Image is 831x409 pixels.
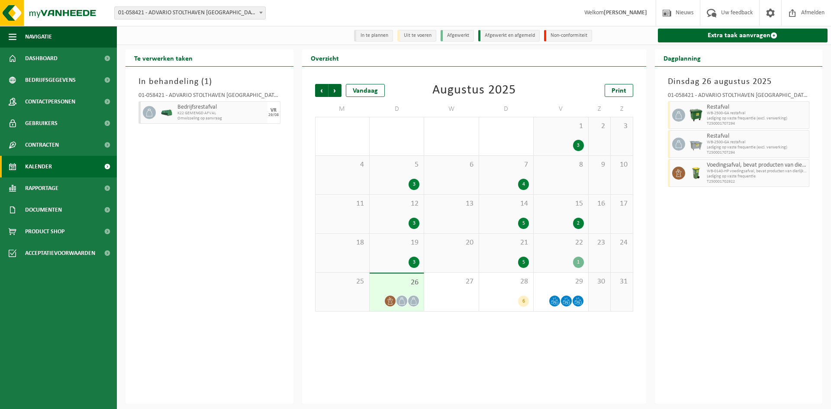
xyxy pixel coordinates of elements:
[483,199,529,209] span: 14
[428,238,474,248] span: 20
[409,218,419,229] div: 3
[689,138,702,151] img: WB-2500-GAL-GY-01
[25,199,62,221] span: Documenten
[573,140,584,151] div: 3
[483,160,529,170] span: 7
[573,218,584,229] div: 2
[320,199,365,209] span: 11
[441,30,474,42] li: Afgewerkt
[518,257,529,268] div: 5
[25,113,58,134] span: Gebruikers
[593,199,606,209] span: 16
[115,7,265,19] span: 01-058421 - ADVARIO STOLTHAVEN ANTWERPEN NV - ANTWERPEN
[138,75,280,88] h3: In behandeling ( )
[346,84,385,97] div: Vandaag
[177,116,265,121] span: Omwisseling op aanvraag
[483,238,529,248] span: 21
[612,87,626,94] span: Print
[518,218,529,229] div: 5
[25,242,95,264] span: Acceptatievoorwaarden
[315,84,328,97] span: Vorige
[573,257,584,268] div: 1
[320,160,365,170] span: 4
[668,93,810,101] div: 01-058421 - ADVARIO STOLTHAVEN [GEOGRAPHIC_DATA] [GEOGRAPHIC_DATA] - [GEOGRAPHIC_DATA]
[428,160,474,170] span: 6
[538,199,583,209] span: 15
[605,84,633,97] a: Print
[320,238,365,248] span: 18
[534,101,588,117] td: V
[604,10,647,16] strong: [PERSON_NAME]
[518,296,529,307] div: 6
[25,156,52,177] span: Kalender
[428,277,474,287] span: 27
[25,48,58,69] span: Dashboard
[374,199,419,209] span: 12
[354,30,393,42] li: In te plannen
[160,109,173,116] img: HK-XK-22-GN-00
[707,133,807,140] span: Restafval
[478,30,540,42] li: Afgewerkt en afgemeld
[593,238,606,248] span: 23
[538,122,583,131] span: 1
[424,101,479,117] td: W
[689,167,702,180] img: WB-0140-HPE-GN-50
[397,30,436,42] li: Uit te voeren
[538,160,583,170] span: 8
[668,75,810,88] h3: Dinsdag 26 augustus 2025
[544,30,592,42] li: Non-conformiteit
[707,121,807,126] span: T250001707294
[707,174,807,179] span: Lediging op vaste frequentie
[615,277,628,287] span: 31
[177,104,265,111] span: Bedrijfsrestafval
[707,145,807,150] span: Lediging op vaste frequentie (excl. verwerking)
[655,49,709,66] h2: Dagplanning
[204,77,209,86] span: 1
[25,221,64,242] span: Product Shop
[707,179,807,184] span: T250001702922
[689,109,702,122] img: WB-1100-HPE-GN-01
[302,49,348,66] h2: Overzicht
[707,111,807,116] span: WB-2500-GA restafval
[538,277,583,287] span: 29
[25,134,59,156] span: Contracten
[615,122,628,131] span: 3
[126,49,201,66] h2: Te verwerken taken
[271,108,277,113] div: VR
[707,162,807,169] span: Voedingsafval, bevat producten van dierlijke oorsprong, onverpakt, categorie 3
[114,6,266,19] span: 01-058421 - ADVARIO STOLTHAVEN ANTWERPEN NV - ANTWERPEN
[25,26,52,48] span: Navigatie
[611,101,633,117] td: Z
[538,238,583,248] span: 22
[374,160,419,170] span: 5
[589,101,611,117] td: Z
[707,169,807,174] span: WB-0140-HP voedingsafval, bevat producten van dierlijke oors
[615,238,628,248] span: 24
[658,29,828,42] a: Extra taak aanvragen
[138,93,280,101] div: 01-058421 - ADVARIO STOLTHAVEN [GEOGRAPHIC_DATA] [GEOGRAPHIC_DATA] - [GEOGRAPHIC_DATA]
[268,113,279,117] div: 29/08
[707,140,807,145] span: WB-2500-GA restafval
[479,101,534,117] td: D
[374,278,419,287] span: 26
[315,101,370,117] td: M
[374,238,419,248] span: 19
[409,257,419,268] div: 3
[593,122,606,131] span: 2
[615,160,628,170] span: 10
[593,277,606,287] span: 30
[593,160,606,170] span: 9
[409,179,419,190] div: 3
[25,177,58,199] span: Rapportage
[177,111,265,116] span: K22 GEMENGD AFVAL
[428,199,474,209] span: 13
[370,101,424,117] td: D
[320,277,365,287] span: 25
[432,84,516,97] div: Augustus 2025
[25,69,76,91] span: Bedrijfsgegevens
[615,199,628,209] span: 17
[707,150,807,155] span: T250001707294
[483,277,529,287] span: 28
[25,91,75,113] span: Contactpersonen
[707,104,807,111] span: Restafval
